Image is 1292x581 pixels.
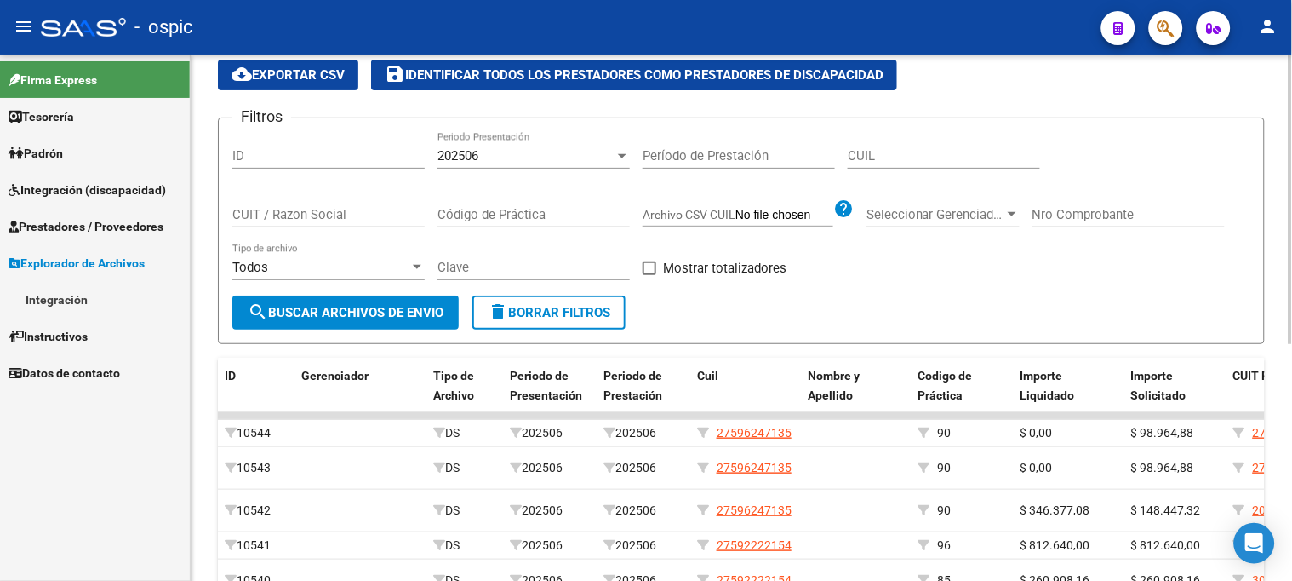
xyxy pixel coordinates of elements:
div: 10544 [225,423,288,443]
span: Buscar Archivos de Envio [248,305,443,320]
span: 27596247135 [717,461,792,475]
datatable-header-cell: Nombre y Apellido [801,358,912,414]
span: $ 98.964,88 [1131,461,1194,475]
mat-icon: person [1258,16,1278,37]
div: 202506 [510,501,590,521]
span: 90 [938,461,952,475]
span: Seleccionar Gerenciador [866,207,1004,222]
datatable-header-cell: Tipo de Archivo [426,358,503,414]
datatable-header-cell: Cuil [690,358,801,414]
div: Open Intercom Messenger [1234,523,1275,564]
div: 202506 [603,501,683,521]
span: Borrar Filtros [488,305,610,320]
span: Importe Liquidado [1020,369,1075,402]
button: Identificar todos los Prestadores como Prestadores de Discapacidad [371,60,897,90]
span: ID [225,369,236,383]
span: Firma Express [9,71,97,89]
span: $ 346.377,08 [1020,503,1090,517]
datatable-header-cell: Gerenciador [294,358,426,414]
span: Exportar CSV [232,67,345,83]
span: Todos [232,260,268,275]
span: Archivo CSV CUIL [643,208,735,221]
span: Gerenciador [301,369,369,383]
div: DS [433,423,496,443]
span: 27592222154 [717,538,792,552]
div: 202506 [510,536,590,555]
datatable-header-cell: Periodo de Presentación [503,358,597,414]
div: 202506 [510,423,590,443]
button: Buscar Archivos de Envio [232,296,459,330]
input: Archivo CSV CUIL [735,208,833,223]
span: $ 812.640,00 [1020,538,1090,552]
div: 202506 [603,423,683,443]
span: Nombre y Apellido [808,369,860,402]
span: 90 [938,426,952,440]
span: Periodo de Presentación [510,369,582,402]
span: Padrón [9,144,63,163]
datatable-header-cell: Periodo de Prestación [597,358,690,414]
div: 202506 [510,458,590,478]
div: DS [433,536,496,555]
datatable-header-cell: Importe Liquidado [1014,358,1124,414]
span: 27596247135 [717,426,792,440]
span: Mostrar totalizadores [663,258,786,279]
span: Periodo de Prestación [603,369,662,402]
span: Instructivos [9,327,88,346]
div: 10543 [225,458,288,478]
mat-icon: help [833,198,854,219]
mat-icon: save [385,64,405,84]
span: $ 0,00 [1020,461,1053,475]
span: Identificar todos los Prestadores como Prestadores de Discapacidad [385,67,883,83]
button: Exportar CSV [218,60,358,90]
span: Explorador de Archivos [9,254,145,273]
span: Integración (discapacidad) [9,181,166,199]
div: DS [433,458,496,478]
div: 10541 [225,536,288,555]
mat-icon: cloud_download [232,64,252,84]
div: DS [433,501,496,521]
span: $ 98.964,88 [1131,426,1194,440]
span: Importe Solicitado [1131,369,1186,402]
span: Prestadores / Proveedores [9,217,163,236]
span: - ospic [134,9,193,46]
mat-icon: delete [488,302,508,322]
mat-icon: search [248,302,268,322]
button: Borrar Filtros [472,296,626,330]
datatable-header-cell: Codigo de Práctica [912,358,1014,414]
span: Cuil [697,369,718,383]
span: Codigo de Práctica [918,369,973,402]
span: $ 0,00 [1020,426,1053,440]
span: Datos de contacto [9,364,120,383]
div: 10542 [225,501,288,521]
span: 202506 [437,148,478,164]
span: 90 [938,503,952,517]
h3: Filtros [232,105,291,129]
mat-icon: menu [14,16,34,37]
span: 96 [938,538,952,552]
div: 202506 [603,536,683,555]
span: $ 148.447,32 [1131,503,1201,517]
span: 27596247135 [717,503,792,517]
span: $ 812.640,00 [1131,538,1201,552]
div: 202506 [603,458,683,478]
span: Tipo de Archivo [433,369,474,402]
datatable-header-cell: Importe Solicitado [1124,358,1226,414]
span: Tesorería [9,107,74,126]
datatable-header-cell: ID [218,358,294,414]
